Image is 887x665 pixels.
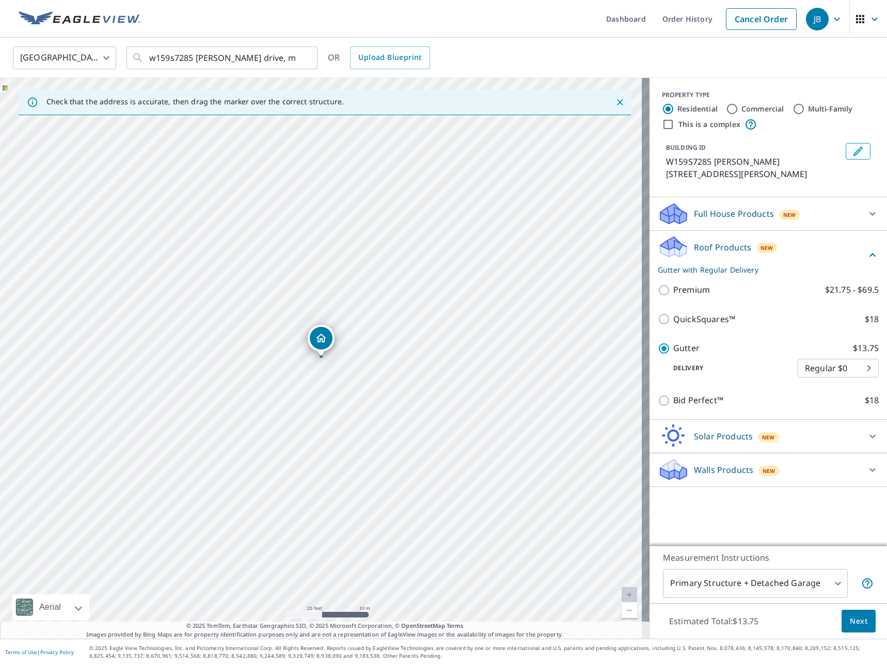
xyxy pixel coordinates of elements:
[850,615,867,628] span: Next
[149,43,296,72] input: Search by address or latitude-longitude
[658,264,866,275] p: Gutter with Regular Delivery
[741,104,784,114] label: Commercial
[798,354,879,383] div: Regular $0
[842,610,876,633] button: Next
[662,90,875,100] div: PROPERTY TYPE
[666,143,706,152] p: BUILDING ID
[5,649,74,655] p: |
[825,283,879,296] p: $21.75 - $69.5
[19,11,140,27] img: EV Logo
[677,104,718,114] label: Residential
[622,587,637,603] a: Current Level 20, Zoom In Disabled
[846,143,870,160] button: Edit building 1
[694,208,774,220] p: Full House Products
[358,51,421,64] span: Upload Blueprint
[726,8,797,30] a: Cancel Order
[40,648,74,656] a: Privacy Policy
[401,622,445,629] a: OpenStreetMap
[613,96,627,109] button: Close
[661,610,767,632] p: Estimated Total: $13.75
[658,201,879,226] div: Full House ProductsNew
[186,622,464,630] span: © 2025 TomTom, Earthstar Geographics SIO, © 2025 Microsoft Corporation, ©
[46,97,344,106] p: Check that the address is accurate, then drag the marker over the correct structure.
[13,43,116,72] div: [GEOGRAPHIC_DATA]
[350,46,430,69] a: Upload Blueprint
[673,394,723,407] p: Bid Perfect™
[663,551,874,564] p: Measurement Instructions
[658,363,798,373] p: Delivery
[673,283,710,296] p: Premium
[808,104,853,114] label: Multi-Family
[5,648,37,656] a: Terms of Use
[328,46,430,69] div: OR
[678,119,740,130] label: This is a complex
[865,394,879,407] p: $18
[694,464,753,476] p: Walls Products
[762,433,775,441] span: New
[447,622,464,629] a: Terms
[666,155,842,180] p: W159S7285 [PERSON_NAME][STREET_ADDRESS][PERSON_NAME]
[308,325,335,357] div: Dropped pin, building 1, Residential property, W159S7285 Martin Dr Muskego, WI 53150
[663,569,848,598] div: Primary Structure + Detached Garage
[622,603,637,618] a: Current Level 20, Zoom Out
[694,241,751,254] p: Roof Products
[89,644,882,660] p: © 2025 Eagle View Technologies, Inc. and Pictometry International Corp. All Rights Reserved. Repo...
[673,342,700,355] p: Gutter
[806,8,829,30] div: JB
[673,313,735,326] p: QuickSquares™
[865,313,879,326] p: $18
[658,235,879,275] div: Roof ProductsNewGutter with Regular Delivery
[861,577,874,590] span: Your report will include the primary structure and a detached garage if one exists.
[783,211,796,219] span: New
[853,342,879,355] p: $13.75
[763,467,775,475] span: New
[658,457,879,482] div: Walls ProductsNew
[694,430,753,442] p: Solar Products
[761,244,773,252] span: New
[36,594,64,620] div: Aerial
[12,594,89,620] div: Aerial
[658,424,879,449] div: Solar ProductsNew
